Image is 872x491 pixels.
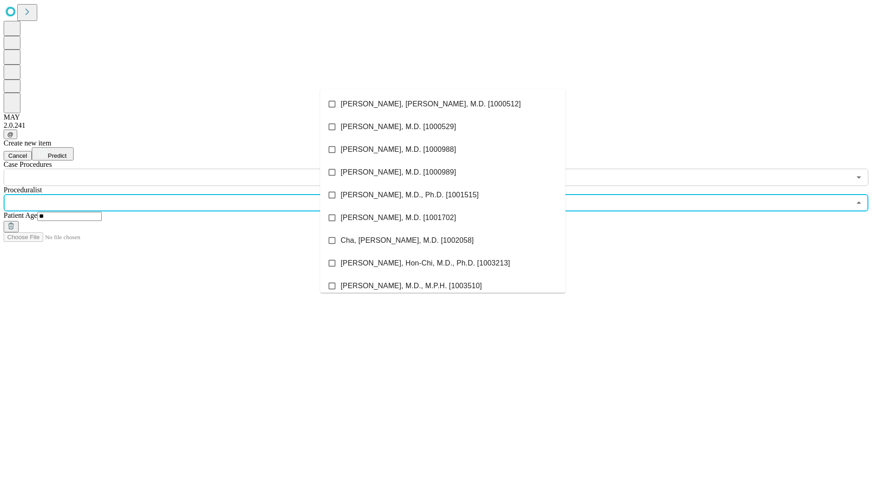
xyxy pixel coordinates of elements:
[4,113,868,121] div: MAY
[341,235,474,246] span: Cha, [PERSON_NAME], M.D. [1002058]
[7,131,14,138] span: @
[341,258,510,269] span: [PERSON_NAME], Hon-Chi, M.D., Ph.D. [1003213]
[48,152,66,159] span: Predict
[8,152,27,159] span: Cancel
[4,151,32,160] button: Cancel
[4,139,51,147] span: Create new item
[32,147,74,160] button: Predict
[341,167,456,178] span: [PERSON_NAME], M.D. [1000989]
[4,211,37,219] span: Patient Age
[4,186,42,194] span: Proceduralist
[341,190,479,200] span: [PERSON_NAME], M.D., Ph.D. [1001515]
[4,160,52,168] span: Scheduled Procedure
[852,171,865,184] button: Open
[341,121,456,132] span: [PERSON_NAME], M.D. [1000529]
[341,281,482,291] span: [PERSON_NAME], M.D., M.P.H. [1003510]
[4,130,17,139] button: @
[341,144,456,155] span: [PERSON_NAME], M.D. [1000988]
[341,99,521,110] span: [PERSON_NAME], [PERSON_NAME], M.D. [1000512]
[852,196,865,209] button: Close
[4,121,868,130] div: 2.0.241
[341,212,456,223] span: [PERSON_NAME], M.D. [1001702]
